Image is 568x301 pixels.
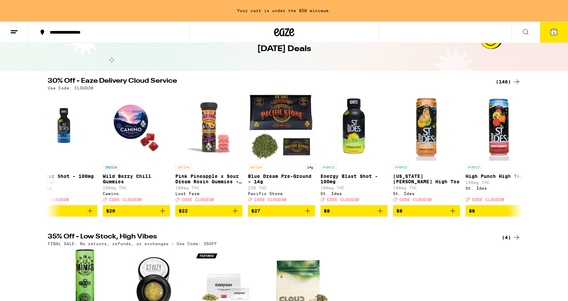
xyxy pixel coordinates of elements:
[496,78,521,86] a: (146)
[248,164,264,170] p: SATIVA
[48,86,93,90] p: Use Code: CLOUD30
[399,197,432,202] span: CODE CLOUD30
[48,78,488,86] h2: 30% Off - Eaze Delivery Cloud Service
[305,164,315,170] p: 14g
[320,164,337,170] p: HYBRID
[396,208,402,214] span: $8
[4,5,48,10] span: Hi. Need any help?
[248,93,315,205] a: Open page for Blue Dream Pre-Ground - 14g from Pacific Stone
[466,93,533,161] img: St. Ides - High Punch High Tea
[320,191,388,196] div: St. Ides
[175,164,191,170] p: SATIVA
[175,205,243,217] button: Add to bag
[254,197,287,202] span: CODE CLOUD30
[182,197,214,202] span: CODE CLOUD30
[175,191,243,196] div: Lost Farm
[48,233,488,241] h2: 35% Off - Low Stock, High Vibes
[324,208,330,214] span: $8
[553,31,555,35] span: 1
[466,93,533,205] a: Open page for High Punch High Tea from St. Ides
[30,93,97,205] a: Open page for Blue Raz Shot - 100mg from St. Ides
[540,22,568,43] button: 1
[103,93,170,161] img: Camino - Wild Berry Chill Gummies
[106,208,115,214] span: $20
[393,186,460,190] p: 100mg THC
[48,241,217,246] p: FINAL SALE: No returns, refunds, or exchanges - Use Code: 35OFF
[393,205,460,217] button: Add to bag
[103,164,119,170] p: INDICA
[30,174,97,179] p: Blue Raz Shot - 100mg
[103,186,170,190] p: 100mg THC
[248,174,315,184] p: Blue Dream Pre-Ground - 14g
[30,93,97,161] img: St. Ides - Blue Raz Shot - 100mg
[257,43,311,55] h1: [DATE] Deals
[175,186,243,190] p: 100mg THC
[393,93,460,205] a: Open page for Georgia Peach High Tea from St. Ides
[393,164,409,170] p: HYBRID
[175,93,243,205] a: Open page for Pink Pineapple x Sour Dream Rosin Gummies - 100mg from Lost Farm
[320,93,388,205] a: Open page for Energy Blast Shot - 100mg from St. Ides
[175,174,243,184] p: Pink Pineapple x Sour Dream Rosin Gummies - 100mg
[320,186,388,190] p: 100mg THC
[30,180,97,185] p: 100mg THC
[30,205,97,217] button: Add to bag
[466,186,533,190] div: St. Ides
[466,164,482,170] p: HYBRID
[466,205,533,217] button: Add to bag
[466,180,533,185] p: 100mg THC
[502,233,521,241] a: (4)
[103,205,170,217] button: Add to bag
[248,205,315,217] button: Add to bag
[251,208,260,214] span: $27
[37,197,69,202] span: CODE CLOUD30
[248,191,315,196] div: Pacific Stone
[175,93,243,161] img: Lost Farm - Pink Pineapple x Sour Dream Rosin Gummies - 100mg
[103,93,170,205] a: Open page for Wild Berry Chill Gummies from Camino
[466,174,533,179] p: High Punch High Tea
[179,208,188,214] span: $22
[30,186,97,190] div: St. Ides
[327,197,359,202] span: CODE CLOUD30
[109,197,141,202] span: CODE CLOUD30
[320,93,388,161] img: St. Ides - Energy Blast Shot - 100mg
[469,208,475,214] span: $8
[248,93,315,161] img: Pacific Stone - Blue Dream Pre-Ground - 14g
[393,93,460,161] img: St. Ides - Georgia Peach High Tea
[248,186,315,190] p: 23% THC
[393,191,460,196] div: St. Ides
[472,197,504,202] span: CODE CLOUD30
[103,191,170,196] div: Camino
[103,174,170,184] p: Wild Berry Chill Gummies
[320,205,388,217] button: Add to bag
[320,174,388,184] p: Energy Blast Shot - 100mg
[393,174,460,184] p: [US_STATE][PERSON_NAME] High Tea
